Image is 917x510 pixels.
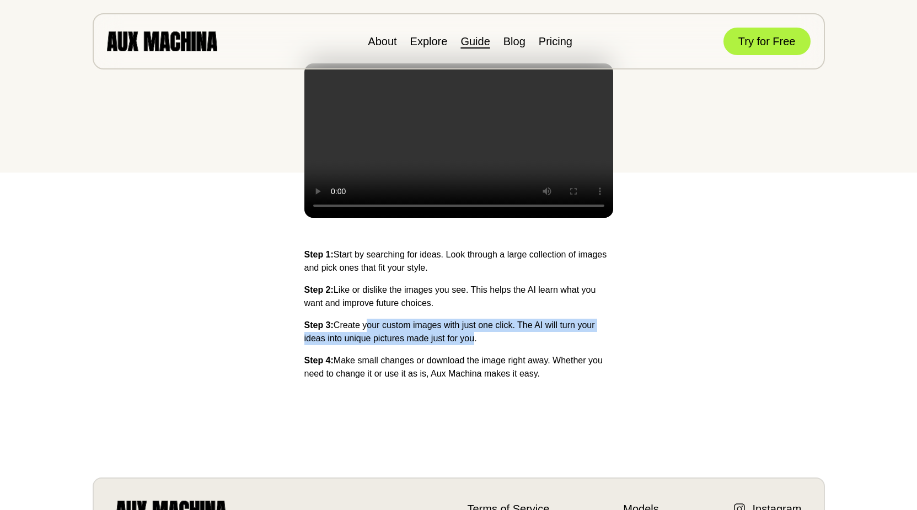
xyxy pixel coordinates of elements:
img: AUX MACHINA [107,31,217,51]
strong: Step 4: [304,356,334,365]
p: Start by searching for ideas. Look through a large collection of images and pick ones that fit yo... [304,248,613,275]
a: Blog [503,35,525,47]
p: Like or dislike the images you see. This helps the AI learn what you want and improve future choi... [304,283,613,310]
strong: Step 3: [304,320,334,330]
p: Create your custom images with just one click. The AI will turn your ideas into unique pictures m... [304,319,613,345]
a: About [368,35,396,47]
strong: Step 2: [304,285,334,294]
strong: Step 1: [304,250,334,259]
a: Guide [460,35,490,47]
a: Pricing [539,35,572,47]
a: Explore [410,35,448,47]
p: Make small changes or download the image right away. Whether you need to change it or use it as i... [304,354,613,380]
button: Try for Free [723,28,811,55]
